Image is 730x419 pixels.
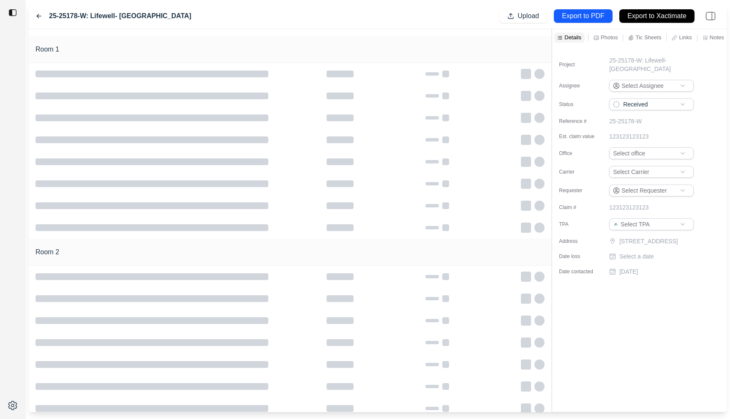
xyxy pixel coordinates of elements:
h1: Room 2 [35,247,59,257]
label: Project [559,61,601,68]
p: Tic Sheets [635,34,661,41]
label: Date contacted [559,268,601,275]
p: 123123123123 [609,203,648,212]
img: right-panel.svg [701,7,720,25]
label: Reference # [559,118,601,125]
p: 25-25178-W [609,117,642,125]
p: 123123123123 [609,132,648,141]
img: toggle sidebar [8,8,17,17]
button: Export to Xactimate [619,9,695,23]
label: Est. claim value [559,133,601,140]
p: [DATE] [619,267,638,276]
label: Carrier [559,169,601,175]
label: Claim # [559,204,601,211]
label: Assignee [559,82,601,89]
p: Links [679,34,692,41]
label: Date loss [559,253,601,260]
p: Export to PDF [562,11,604,21]
button: Upload [499,9,547,23]
button: Export to PDF [554,9,613,23]
p: [STREET_ADDRESS] [619,237,695,245]
label: Requester [559,187,601,194]
label: Address [559,238,601,245]
label: TPA [559,221,601,228]
p: Export to Xactimate [627,11,686,21]
p: Upload [518,11,539,21]
label: Status [559,101,601,108]
p: 25-25178-W: Lifewell- [GEOGRAPHIC_DATA] [609,56,710,73]
p: Select a date [619,252,654,261]
label: 25-25178-W: Lifewell- [GEOGRAPHIC_DATA] [49,11,191,21]
p: Photos [601,34,618,41]
h1: Room 1 [35,44,59,54]
label: Office [559,150,601,157]
p: Details [564,34,581,41]
p: Notes [710,34,724,41]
